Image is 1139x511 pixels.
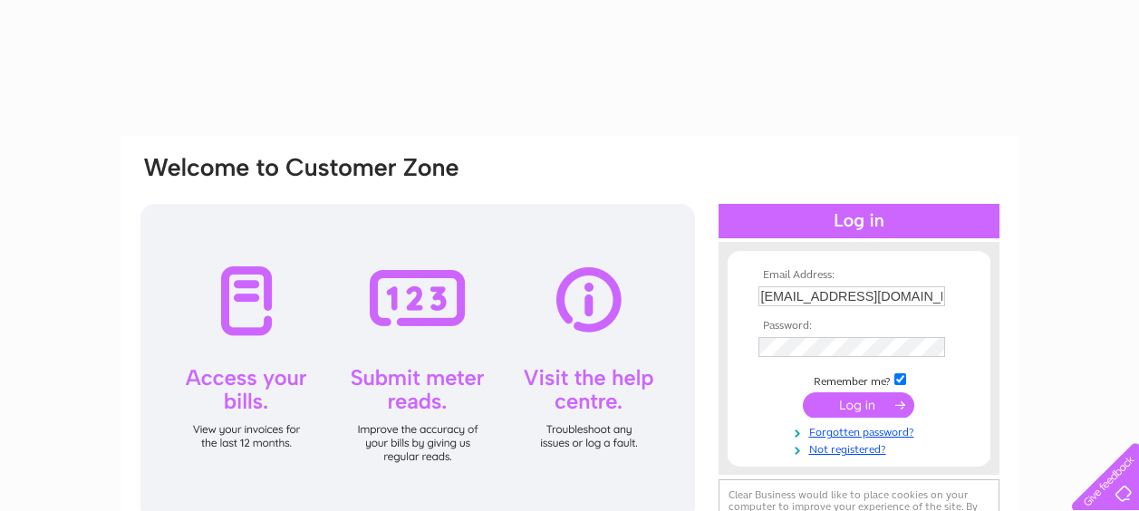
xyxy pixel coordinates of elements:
[754,371,964,389] td: Remember me?
[758,422,964,439] a: Forgotten password?
[803,392,914,418] input: Submit
[758,439,964,457] a: Not registered?
[754,269,964,282] th: Email Address:
[754,320,964,333] th: Password:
